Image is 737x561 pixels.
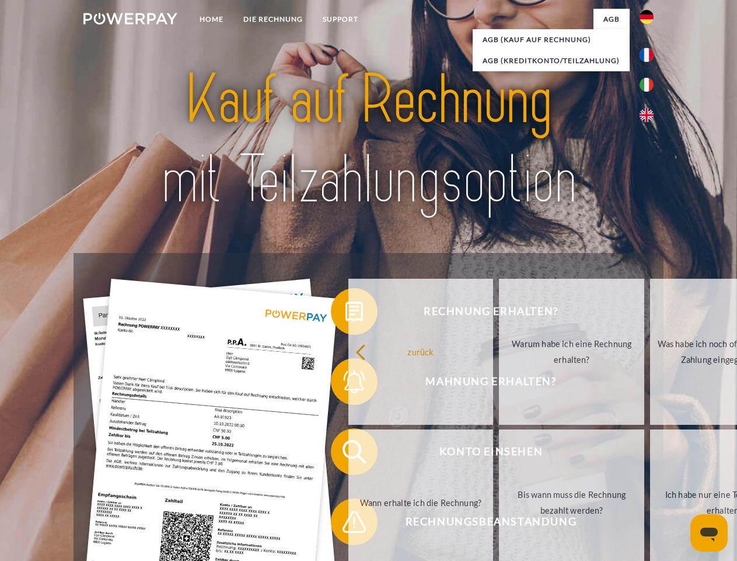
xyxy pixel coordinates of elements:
img: fr [640,48,654,62]
div: zurück [355,344,487,359]
iframe: Schaltfläche zum Öffnen des Messaging-Fensters [690,514,728,552]
button: Rechnungsbeanstandung [331,498,634,545]
a: SUPPORT [313,9,368,30]
div: Warum habe ich eine Rechnung erhalten? [506,336,637,368]
a: Home [190,9,233,30]
button: Konto einsehen [331,428,634,475]
button: Rechnung erhalten? [331,288,634,335]
img: de [640,10,654,24]
img: en [640,108,654,122]
a: DIE RECHNUNG [233,9,313,30]
img: title-powerpay_de.svg [111,56,626,224]
img: logo-powerpay-white.svg [83,13,177,25]
a: AGB (Kauf auf Rechnung) [473,29,630,50]
div: Wann erhalte ich die Rechnung? [355,494,487,510]
div: Bis wann muss die Rechnung bezahlt werden? [506,487,637,518]
button: Mahnung erhalten? [331,358,634,405]
a: AGB (Kreditkonto/Teilzahlung) [473,50,630,71]
img: it [640,78,654,92]
a: agb [593,9,630,30]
